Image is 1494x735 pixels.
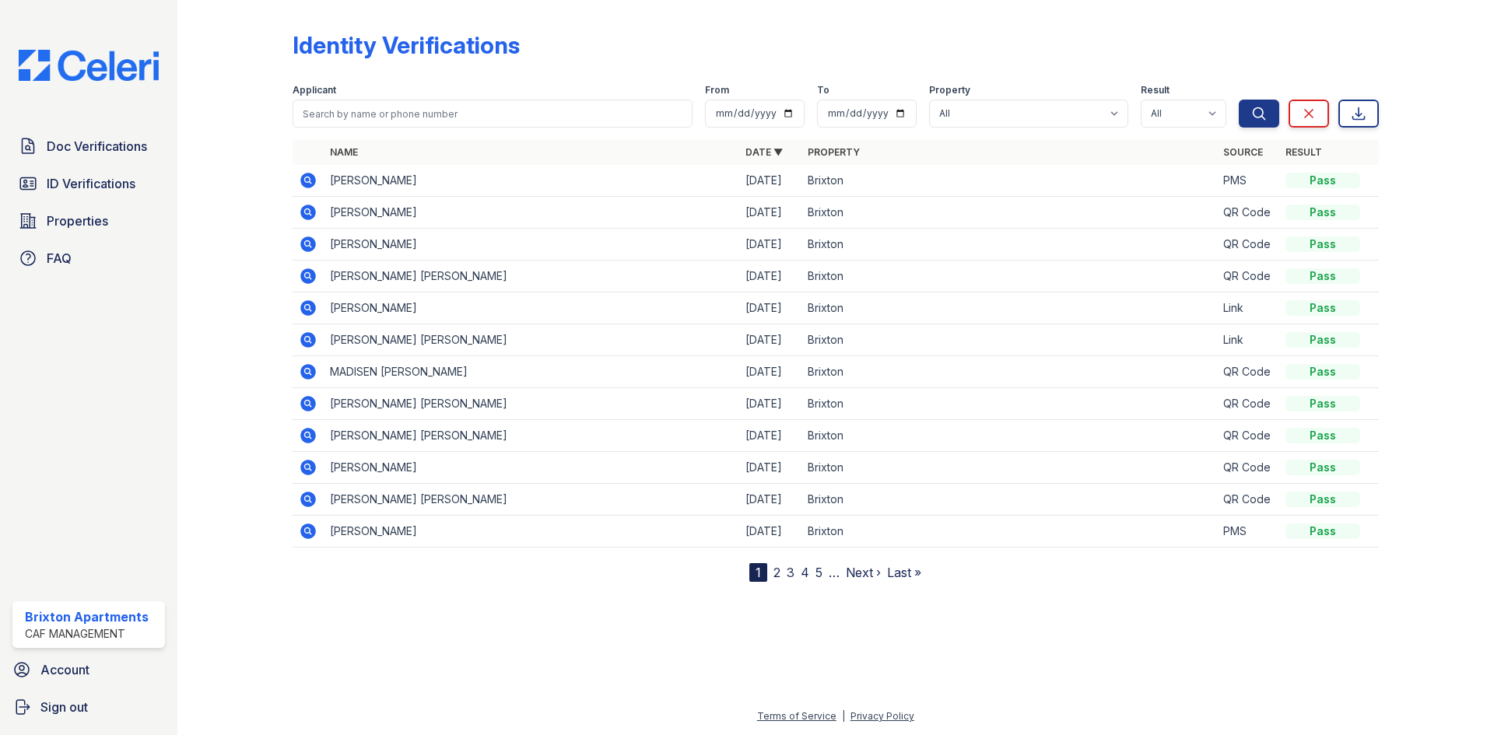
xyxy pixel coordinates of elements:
[1285,236,1360,252] div: Pass
[1285,173,1360,188] div: Pass
[324,292,739,324] td: [PERSON_NAME]
[1217,420,1279,452] td: QR Code
[705,84,729,96] label: From
[739,484,801,516] td: [DATE]
[801,356,1217,388] td: Brixton
[801,229,1217,261] td: Brixton
[1285,300,1360,316] div: Pass
[739,324,801,356] td: [DATE]
[12,243,165,274] a: FAQ
[324,324,739,356] td: [PERSON_NAME] [PERSON_NAME]
[739,388,801,420] td: [DATE]
[808,146,860,158] a: Property
[40,660,89,679] span: Account
[12,131,165,162] a: Doc Verifications
[1217,484,1279,516] td: QR Code
[324,165,739,197] td: [PERSON_NAME]
[324,516,739,548] td: [PERSON_NAME]
[6,654,171,685] a: Account
[1217,388,1279,420] td: QR Code
[25,607,149,626] div: Brixton Apartments
[6,691,171,723] a: Sign out
[817,84,829,96] label: To
[324,229,739,261] td: [PERSON_NAME]
[1217,516,1279,548] td: PMS
[1285,460,1360,475] div: Pass
[739,420,801,452] td: [DATE]
[787,565,794,580] a: 3
[801,165,1217,197] td: Brixton
[1285,332,1360,348] div: Pass
[6,50,171,81] img: CE_Logo_Blue-a8612792a0a2168367f1c8372b55b34899dd931a85d93a1a3d3e32e68fde9ad4.png
[801,261,1217,292] td: Brixton
[801,452,1217,484] td: Brixton
[1217,324,1279,356] td: Link
[1217,165,1279,197] td: PMS
[801,324,1217,356] td: Brixton
[815,565,822,580] a: 5
[739,516,801,548] td: [DATE]
[801,292,1217,324] td: Brixton
[12,168,165,199] a: ID Verifications
[846,565,881,580] a: Next ›
[47,212,108,230] span: Properties
[324,261,739,292] td: [PERSON_NAME] [PERSON_NAME]
[749,563,767,582] div: 1
[929,84,970,96] label: Property
[801,388,1217,420] td: Brixton
[324,388,739,420] td: [PERSON_NAME] [PERSON_NAME]
[324,420,739,452] td: [PERSON_NAME] [PERSON_NAME]
[850,710,914,722] a: Privacy Policy
[801,197,1217,229] td: Brixton
[1285,146,1322,158] a: Result
[293,100,693,128] input: Search by name or phone number
[47,249,72,268] span: FAQ
[1141,84,1170,96] label: Result
[1217,229,1279,261] td: QR Code
[1285,428,1360,443] div: Pass
[739,165,801,197] td: [DATE]
[324,356,739,388] td: MADISEN [PERSON_NAME]
[40,698,88,716] span: Sign out
[25,626,149,642] div: CAF Management
[801,420,1217,452] td: Brixton
[745,146,783,158] a: Date ▼
[739,229,801,261] td: [DATE]
[324,452,739,484] td: [PERSON_NAME]
[324,484,739,516] td: [PERSON_NAME] [PERSON_NAME]
[324,197,739,229] td: [PERSON_NAME]
[801,484,1217,516] td: Brixton
[1285,205,1360,220] div: Pass
[829,563,840,582] span: …
[739,197,801,229] td: [DATE]
[1217,197,1279,229] td: QR Code
[887,565,921,580] a: Last »
[1217,261,1279,292] td: QR Code
[801,565,809,580] a: 4
[739,261,801,292] td: [DATE]
[1285,492,1360,507] div: Pass
[47,174,135,193] span: ID Verifications
[739,452,801,484] td: [DATE]
[801,516,1217,548] td: Brixton
[293,31,520,59] div: Identity Verifications
[47,137,147,156] span: Doc Verifications
[1285,396,1360,411] div: Pass
[1285,268,1360,284] div: Pass
[293,84,336,96] label: Applicant
[1223,146,1263,158] a: Source
[1217,356,1279,388] td: QR Code
[1217,452,1279,484] td: QR Code
[1217,292,1279,324] td: Link
[1285,523,1360,539] div: Pass
[739,356,801,388] td: [DATE]
[1285,364,1360,380] div: Pass
[12,205,165,236] a: Properties
[330,146,358,158] a: Name
[773,565,780,580] a: 2
[757,710,836,722] a: Terms of Service
[739,292,801,324] td: [DATE]
[842,710,845,722] div: |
